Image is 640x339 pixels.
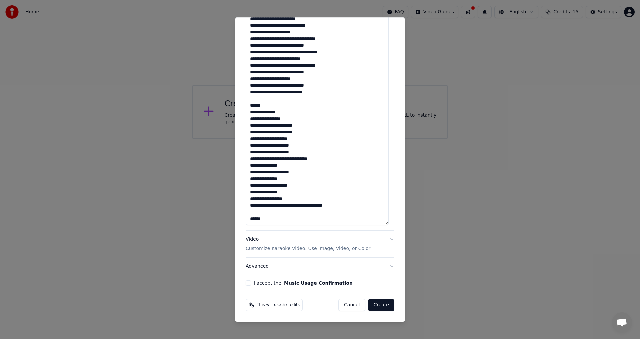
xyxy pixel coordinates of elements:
[368,299,394,311] button: Create
[246,231,394,258] button: VideoCustomize Karaoke Video: Use Image, Video, or Color
[254,281,353,286] label: I accept the
[246,258,394,275] button: Advanced
[246,236,370,252] div: Video
[257,303,300,308] span: This will use 5 credits
[284,281,353,286] button: I accept the
[246,246,370,252] p: Customize Karaoke Video: Use Image, Video, or Color
[338,299,365,311] button: Cancel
